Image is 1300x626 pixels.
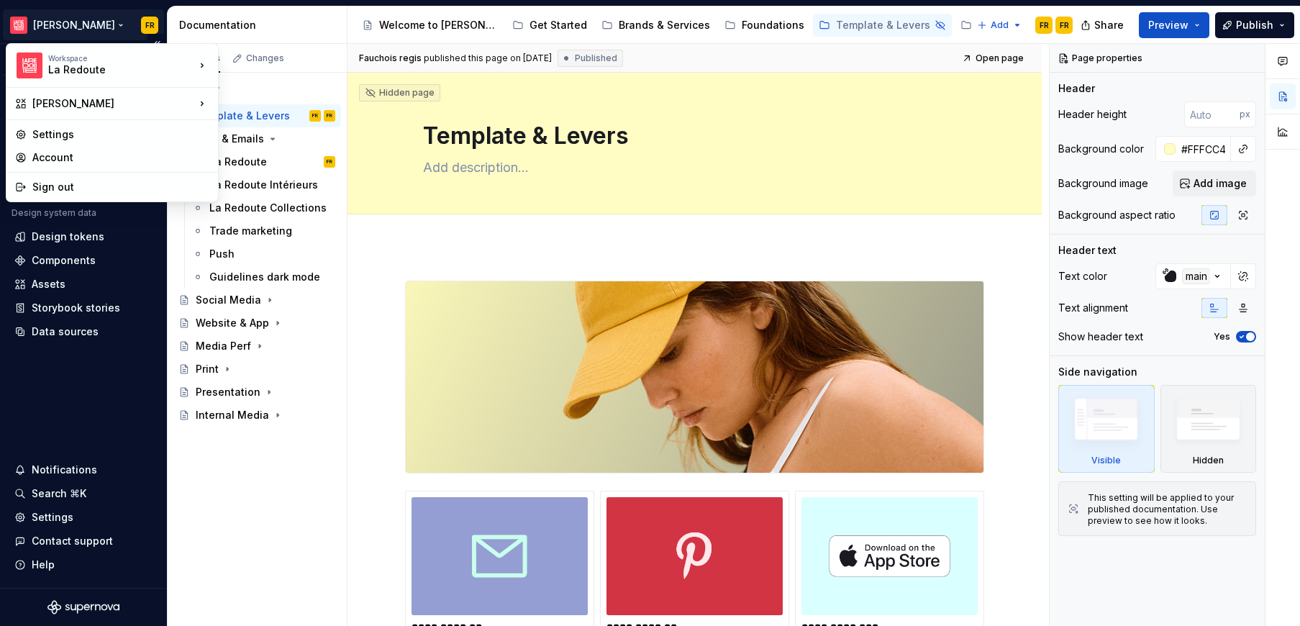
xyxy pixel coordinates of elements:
div: [PERSON_NAME] [32,96,195,111]
img: f15b4b9a-d43c-4bd8-bdfb-9b20b89b7814.png [17,53,42,78]
div: Sign out [32,180,209,194]
div: Account [32,150,209,165]
div: Settings [32,127,209,142]
div: La Redoute [48,63,171,77]
div: Workspace [48,54,195,63]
